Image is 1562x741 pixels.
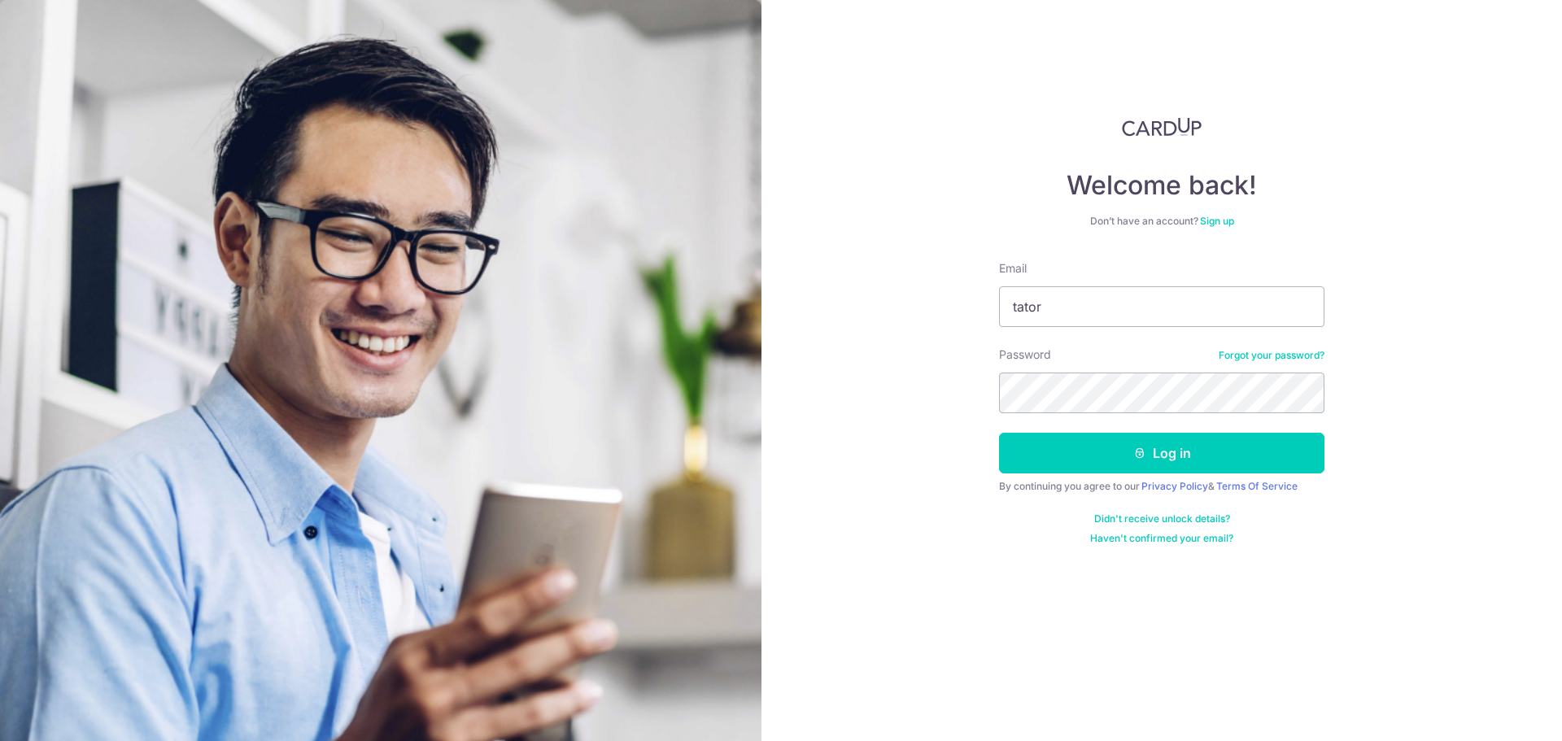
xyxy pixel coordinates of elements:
a: Forgot your password? [1219,349,1324,362]
div: By continuing you agree to our & [999,480,1324,493]
a: Haven't confirmed your email? [1090,532,1233,545]
h4: Welcome back! [999,169,1324,202]
label: Email [999,260,1027,277]
button: Log in [999,433,1324,473]
a: Didn't receive unlock details? [1094,512,1230,525]
a: Privacy Policy [1141,480,1208,492]
input: Enter your Email [999,286,1324,327]
div: Don’t have an account? [999,215,1324,228]
img: CardUp Logo [1122,117,1202,137]
label: Password [999,347,1051,363]
a: Terms Of Service [1216,480,1298,492]
a: Sign up [1200,215,1234,227]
